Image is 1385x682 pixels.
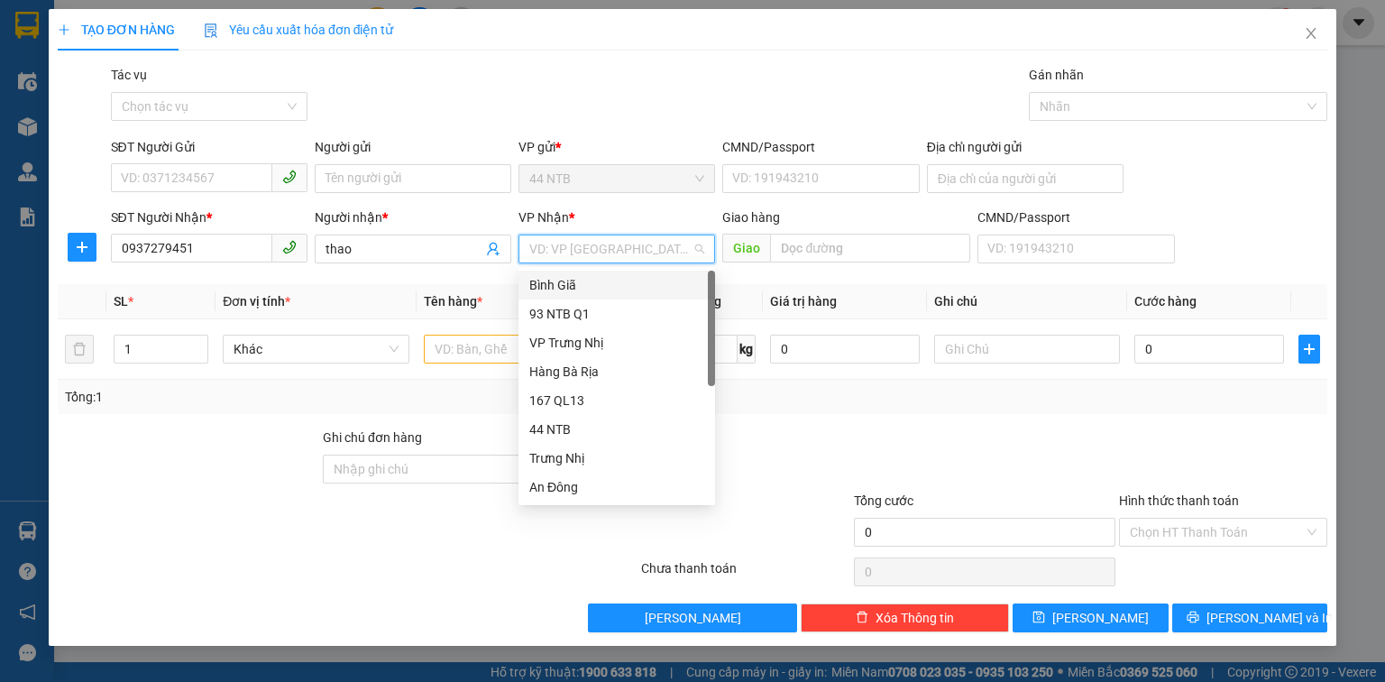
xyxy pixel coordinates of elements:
[529,304,704,324] div: 93 NTB Q1
[856,611,868,625] span: delete
[977,207,1174,227] div: CMND/Passport
[424,294,482,309] span: Tên hàng
[529,448,704,468] div: Trưng Nhị
[518,210,569,225] span: VP Nhận
[1172,604,1328,632] button: printer[PERSON_NAME] và In
[1286,9,1336,60] button: Close
[204,23,218,38] img: icon
[223,294,290,309] span: Đơn vị tính
[1029,68,1084,82] label: Gán nhãn
[1206,608,1333,628] span: [PERSON_NAME] và In
[111,68,147,82] label: Tác vụ
[738,335,756,364] span: kg
[518,300,715,328] div: 93 NTB Q1
[424,335,610,364] input: VD: Bàn, Ghế
[1304,26,1318,41] span: close
[518,137,715,157] div: VP gửi
[518,473,715,502] div: An Đông
[645,608,741,628] span: [PERSON_NAME]
[111,137,307,157] div: SĐT Người Gửi
[529,477,704,497] div: An Đông
[722,234,770,263] span: Giao
[65,387,536,407] div: Tổng: 1
[529,165,704,192] span: 44 NTB
[722,210,780,225] span: Giao hàng
[58,23,70,36] span: plus
[518,444,715,473] div: Trưng Nhị
[529,391,704,410] div: 167 QL13
[529,333,704,353] div: VP Trưng Nhị
[486,242,500,256] span: user-add
[934,335,1120,364] input: Ghi Chú
[68,233,96,262] button: plus
[927,164,1124,193] input: Địa chỉ của người gửi
[114,294,128,309] span: SL
[518,357,715,386] div: Hàng Bà Rịa
[58,23,175,37] span: TẠO ĐƠN HÀNG
[927,284,1127,319] th: Ghi chú
[282,240,297,254] span: phone
[518,415,715,444] div: 44 NTB
[722,137,919,157] div: CMND/Passport
[770,234,970,263] input: Dọc đường
[69,240,96,254] span: plus
[204,23,394,37] span: Yêu cầu xuất hóa đơn điện tử
[1187,611,1199,625] span: printer
[518,386,715,415] div: 167 QL13
[529,362,704,382] div: Hàng Bà Rịa
[315,207,511,227] div: Người nhận
[1013,604,1169,632] button: save[PERSON_NAME]
[518,271,715,300] div: Bình Giã
[639,558,851,590] div: Chưa thanh toán
[1052,608,1149,628] span: [PERSON_NAME]
[770,335,920,364] input: 0
[111,207,307,227] div: SĐT Người Nhận
[529,419,704,439] div: 44 NTB
[529,275,704,295] div: Bình Giã
[282,170,297,184] span: phone
[1299,342,1319,356] span: plus
[927,137,1124,157] div: Địa chỉ người gửi
[518,328,715,357] div: VP Trưng Nhị
[770,294,837,309] span: Giá trị hàng
[323,455,584,484] input: Ghi chú đơn hàng
[588,604,796,632] button: [PERSON_NAME]
[1298,335,1320,364] button: plus
[1032,611,1045,625] span: save
[854,493,913,508] span: Tổng cước
[234,336,398,363] span: Khác
[1134,294,1197,309] span: Cước hàng
[65,335,94,364] button: delete
[315,137,511,157] div: Người gửi
[801,604,1009,632] button: deleteXóa Thông tin
[323,430,422,445] label: Ghi chú đơn hàng
[1119,493,1239,508] label: Hình thức thanh toán
[876,608,954,628] span: Xóa Thông tin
